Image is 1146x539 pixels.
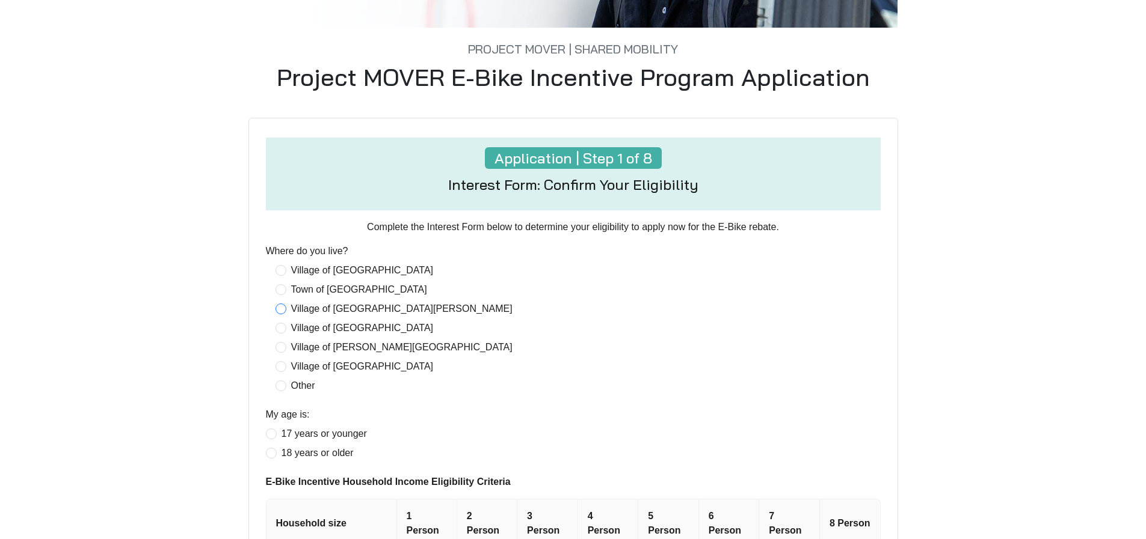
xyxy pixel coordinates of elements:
h4: Interest Form: Confirm Your Eligibility [448,176,698,193]
label: Where do you live? [266,244,348,258]
span: Village of [GEOGRAPHIC_DATA] [286,359,439,374]
h1: Project MOVER E-Bike Incentive Program Application [191,62,956,91]
span: 17 years or younger [277,427,372,441]
span: Town of [GEOGRAPHIC_DATA] [286,282,432,297]
span: Village of [GEOGRAPHIC_DATA][PERSON_NAME] [286,302,517,316]
span: E-Bike Incentive Household Income Eligibility Criteria [266,475,881,489]
span: 18 years or older [277,446,359,460]
h4: Application | Step 1 of 8 [485,147,662,169]
h5: Project MOVER | Shared Mobility [191,28,956,56]
p: Complete the Interest Form below to determine your eligibility to apply now for the E-Bike rebate. [266,220,881,234]
span: Village of [GEOGRAPHIC_DATA] [286,263,439,278]
span: Other [286,379,320,393]
span: Village of [PERSON_NAME][GEOGRAPHIC_DATA] [286,340,517,355]
label: My age is: [266,407,310,422]
span: Village of [GEOGRAPHIC_DATA] [286,321,439,335]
